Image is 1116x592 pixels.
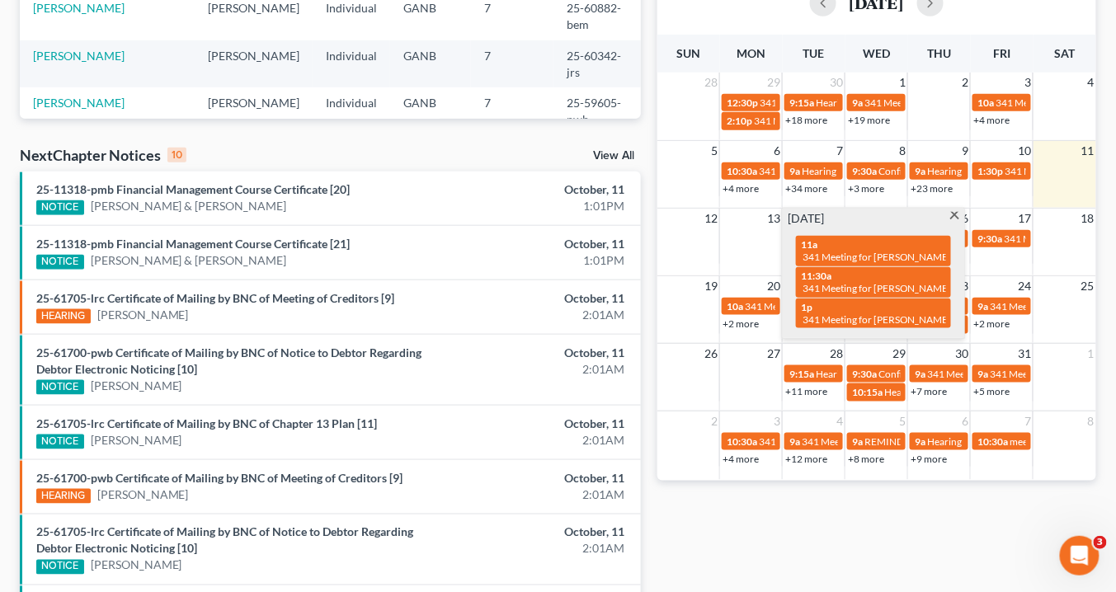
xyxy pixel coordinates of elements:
[788,210,824,227] span: [DATE]
[1016,141,1033,161] span: 10
[167,148,186,162] div: 10
[848,114,890,126] a: +19 more
[1016,209,1033,228] span: 17
[553,87,641,134] td: 25-59605-pwb
[785,385,827,397] a: +11 more
[801,270,831,282] span: 11:30a
[977,368,988,380] span: 9a
[36,525,413,556] a: 25-61705-lrc Certificate of Mailing by BNC of Notice to Debtor Regarding Debtor Electronic Notici...
[703,73,719,92] span: 28
[709,411,719,431] span: 2
[676,46,700,60] span: Sun
[816,368,944,380] span: Hearing for [PERSON_NAME]
[727,165,757,177] span: 10:30a
[390,40,471,87] td: GANB
[1080,141,1096,161] span: 11
[440,416,624,432] div: October, 11
[440,236,624,252] div: October, 11
[703,276,719,296] span: 19
[803,46,825,60] span: Tue
[1080,276,1096,296] span: 25
[1060,536,1100,576] iframe: Intercom live chat
[789,435,800,448] span: 9a
[91,432,182,449] a: [PERSON_NAME]
[852,386,883,398] span: 10:15a
[897,411,907,431] span: 5
[20,145,186,165] div: NextChapter Notices
[852,96,863,109] span: 9a
[977,300,988,312] span: 9a
[727,115,752,127] span: 2:10p
[852,368,877,380] span: 9:30a
[1023,411,1033,431] span: 7
[772,141,782,161] span: 6
[960,73,970,92] span: 2
[440,432,624,449] div: 2:01AM
[835,141,845,161] span: 7
[915,368,925,380] span: 9a
[727,435,757,448] span: 10:30a
[36,200,84,215] div: NOTICE
[703,344,719,364] span: 26
[703,209,719,228] span: 12
[36,237,350,251] a: 25-11318-pmb Financial Management Course Certificate [21]
[785,182,827,195] a: +34 more
[97,486,189,503] a: [PERSON_NAME]
[802,165,930,177] span: Hearing for [PERSON_NAME]
[440,486,624,503] div: 2:01AM
[927,435,1056,448] span: Hearing for [PERSON_NAME]
[91,252,287,269] a: [PERSON_NAME] & [PERSON_NAME]
[852,435,863,448] span: 9a
[36,471,403,485] a: 25-61700-pwb Certificate of Mailing by BNC of Meeting of Creditors [9]
[36,255,84,270] div: NOTICE
[927,368,1076,380] span: 341 Meeting for [PERSON_NAME]
[440,524,624,541] div: October, 11
[816,96,944,109] span: Hearing for [PERSON_NAME]
[772,411,782,431] span: 3
[36,309,91,324] div: HEARING
[440,290,624,307] div: October, 11
[897,73,907,92] span: 1
[1094,536,1107,549] span: 3
[973,114,1010,126] a: +4 more
[864,96,1013,109] span: 341 Meeting for [PERSON_NAME]
[553,40,641,87] td: 25-60342-jrs
[759,435,995,448] span: 341 Meeting for [PERSON_NAME] & [PERSON_NAME]
[973,385,1010,397] a: +5 more
[723,182,759,195] a: +4 more
[977,96,994,109] span: 10a
[803,313,951,326] span: 341 Meeting for [PERSON_NAME]
[759,165,907,177] span: 341 Meeting for [PERSON_NAME]
[848,182,884,195] a: +3 more
[1010,435,1044,448] span: meeting
[440,361,624,378] div: 2:01AM
[745,300,893,312] span: 341 Meeting for [PERSON_NAME]
[852,165,877,177] span: 9:30a
[828,73,845,92] span: 30
[36,291,394,305] a: 25-61705-lrc Certificate of Mailing by BNC of Meeting of Creditors [9]
[440,198,624,214] div: 1:01PM
[737,46,765,60] span: Mon
[440,470,624,486] div: October, 11
[897,141,907,161] span: 8
[36,489,91,504] div: HEARING
[789,96,814,109] span: 9:15a
[33,49,125,63] a: [PERSON_NAME]
[709,141,719,161] span: 5
[91,557,182,574] a: [PERSON_NAME]
[802,435,950,448] span: 341 Meeting for [PERSON_NAME]
[1086,411,1096,431] span: 8
[765,344,782,364] span: 27
[915,435,925,448] span: 9a
[313,40,390,87] td: Individual
[313,87,390,134] td: Individual
[727,96,758,109] span: 12:30p
[1016,276,1033,296] span: 24
[91,198,287,214] a: [PERSON_NAME] & [PERSON_NAME]
[954,344,970,364] span: 30
[884,386,1013,398] span: Hearing for [PERSON_NAME]
[801,238,817,251] span: 11a
[1016,344,1033,364] span: 31
[785,114,827,126] a: +18 more
[765,73,782,92] span: 29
